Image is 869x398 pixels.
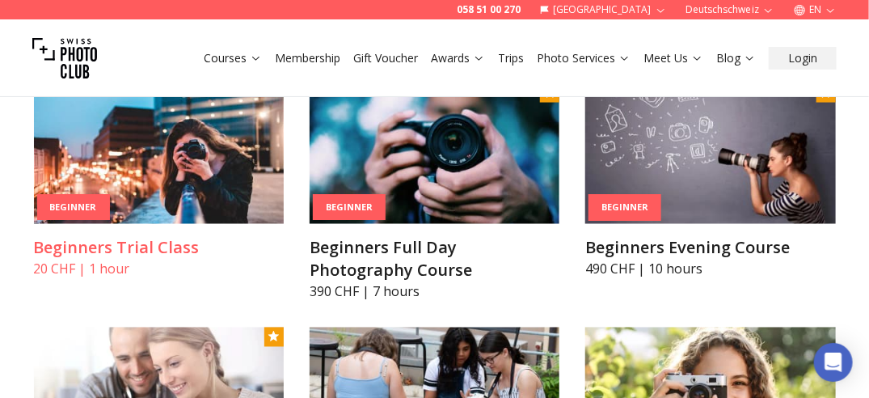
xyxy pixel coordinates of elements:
[491,47,530,70] button: Trips
[353,50,418,66] a: Gift Voucher
[585,83,835,279] a: Beginners Evening CourseBeginnerBeginners Evening Course490 CHF | 10 hours
[347,47,424,70] button: Gift Voucher
[585,237,835,260] h3: Beginners Evening Course
[769,47,837,70] button: Login
[197,47,268,70] button: Courses
[34,237,284,260] h3: Beginners Trial Class
[310,83,559,224] img: Beginners Full Day Photography Course
[204,50,262,66] a: Courses
[585,83,835,224] img: Beginners Evening Course
[637,47,710,70] button: Meet Us
[313,194,386,221] div: Beginner
[268,47,347,70] button: Membership
[716,50,756,66] a: Blog
[814,343,853,382] div: Open Intercom Messenger
[37,194,110,221] div: Beginner
[34,260,284,279] p: 20 CHF | 1 hour
[310,282,559,302] p: 390 CHF | 7 hours
[424,47,491,70] button: Awards
[643,50,703,66] a: Meet Us
[537,50,631,66] a: Photo Services
[310,83,559,302] a: Beginners Full Day Photography CourseBeginnerBeginners Full Day Photography Course390 CHF | 7 hours
[310,237,559,282] h3: Beginners Full Day Photography Course
[457,3,521,16] a: 058 51 00 270
[32,26,97,91] img: Swiss photo club
[585,260,835,279] p: 490 CHF | 10 hours
[275,50,340,66] a: Membership
[530,47,637,70] button: Photo Services
[431,50,485,66] a: Awards
[34,83,284,224] img: Beginners Trial Class
[588,195,661,222] div: Beginner
[498,50,524,66] a: Trips
[710,47,762,70] button: Blog
[34,83,284,279] a: Beginners Trial ClassBeginnerBeginners Trial Class20 CHF | 1 hour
